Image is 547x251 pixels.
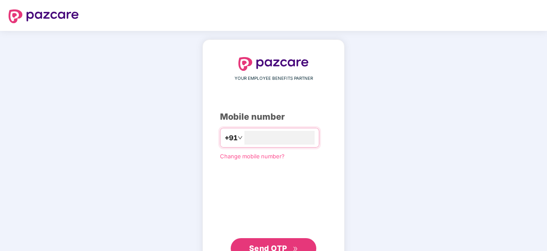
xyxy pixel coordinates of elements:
img: logo [238,57,309,71]
span: YOUR EMPLOYEE BENEFITS PARTNER [235,75,313,82]
span: +91 [225,133,238,143]
img: logo [9,9,79,23]
span: down [238,135,243,140]
div: Mobile number [220,110,327,124]
a: Change mobile number? [220,153,285,160]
